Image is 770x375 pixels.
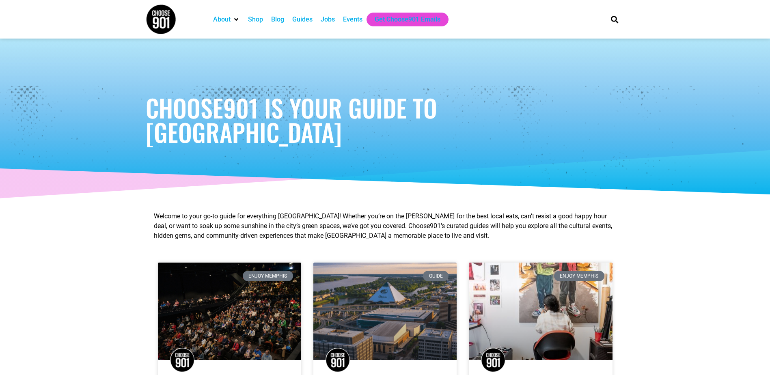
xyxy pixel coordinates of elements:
[481,348,505,372] img: Choose901
[243,271,293,281] div: Enjoy Memphis
[213,15,231,24] a: About
[321,15,335,24] a: Jobs
[608,13,621,26] div: Search
[326,348,350,372] img: Choose901
[248,15,263,24] a: Shop
[170,348,194,372] img: Choose901
[271,15,284,24] a: Blog
[343,15,362,24] a: Events
[375,15,440,24] a: Get Choose901 Emails
[209,13,244,26] div: About
[146,95,625,144] h1: Choose901 is Your Guide to [GEOGRAPHIC_DATA]​
[554,271,604,281] div: Enjoy Memphis
[154,211,617,241] p: Welcome to your go-to guide for everything [GEOGRAPHIC_DATA]! Whether you’re on the [PERSON_NAME]...
[158,263,301,360] a: A large, diverse audience seated in a dimly lit auditorium in Memphis, attentively facing a stage...
[292,15,313,24] a: Guides
[469,263,612,360] a: An artist sits in a chair painting a large portrait of two young musicians playing brass instrume...
[423,271,449,281] div: Guide
[209,13,597,26] nav: Main nav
